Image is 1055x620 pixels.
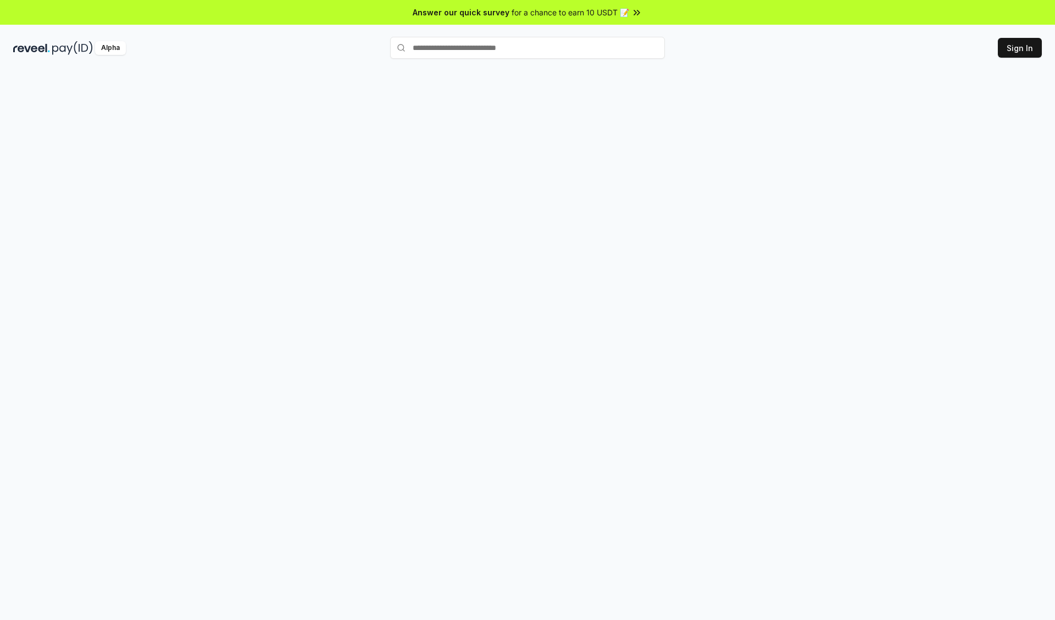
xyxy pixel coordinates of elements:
img: reveel_dark [13,41,50,55]
button: Sign In [998,38,1042,58]
div: Alpha [95,41,126,55]
span: Answer our quick survey [413,7,509,18]
img: pay_id [52,41,93,55]
span: for a chance to earn 10 USDT 📝 [512,7,629,18]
